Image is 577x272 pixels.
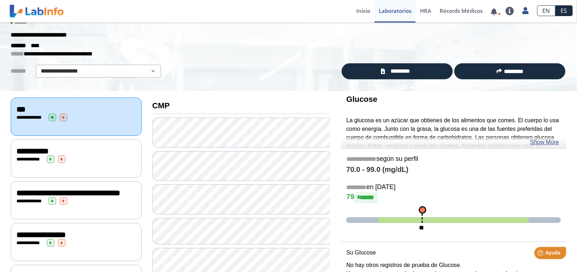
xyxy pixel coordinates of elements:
h5: en [DATE] [346,183,561,192]
iframe: Help widget launcher [513,244,569,264]
b: Glucose [346,95,377,104]
b: CMP [152,101,170,110]
p: La glucosa es un azúcar que obtienes de los alimentos que comes. El cuerpo lo usa como energía. J... [346,116,561,176]
a: ES [556,5,573,16]
a: EN [537,5,556,16]
span: HRA [420,7,431,14]
a: Show More [530,138,559,147]
h4: 70.0 - 99.0 (mg/dL) [346,165,561,174]
h4: 79 [346,192,561,203]
h5: según su perfil [346,155,561,163]
p: Su Glucose [346,248,561,257]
